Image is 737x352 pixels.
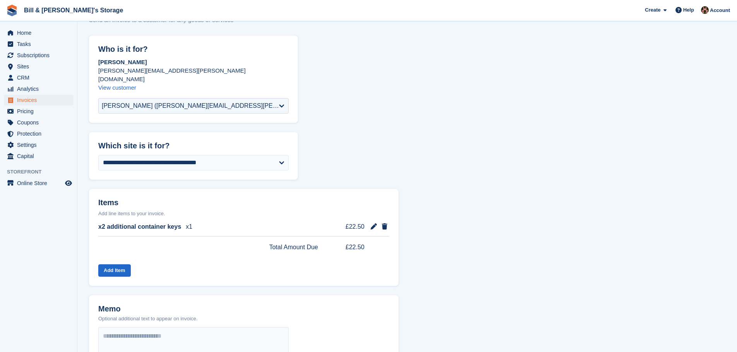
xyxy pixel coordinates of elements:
span: Subscriptions [17,50,63,61]
a: View customer [98,84,136,91]
a: menu [4,61,73,72]
a: menu [4,139,73,150]
span: Home [17,27,63,38]
span: Account [710,7,730,14]
span: Protection [17,128,63,139]
h2: Who is it for? [98,45,289,54]
span: Total Amount Due [269,243,318,252]
span: Tasks [17,39,63,49]
span: Sites [17,61,63,72]
span: Create [645,6,660,14]
div: [PERSON_NAME] ([PERSON_NAME][EMAIL_ADDRESS][PERSON_NAME][DOMAIN_NAME]) [102,101,279,111]
a: menu [4,117,73,128]
p: Optional additional text to appear on invoice. [98,315,198,323]
button: Add Item [98,264,131,277]
span: Help [683,6,694,14]
span: CRM [17,72,63,83]
span: Pricing [17,106,63,117]
span: Analytics [17,83,63,94]
a: menu [4,95,73,105]
p: Add line items to your invoice. [98,210,389,218]
span: Invoices [17,95,63,105]
img: Jack Bottesch [701,6,709,14]
span: Coupons [17,117,63,128]
span: x2 additional container keys [98,222,181,231]
span: £22.50 [335,243,364,252]
h2: Which site is it for? [98,141,289,150]
span: £22.50 [335,222,364,231]
span: Capital [17,151,63,162]
a: menu [4,151,73,162]
h2: Items [98,198,389,209]
a: menu [4,39,73,49]
span: Online Store [17,178,63,189]
a: menu [4,178,73,189]
span: Storefront [7,168,77,176]
a: menu [4,72,73,83]
a: menu [4,27,73,38]
span: Settings [17,139,63,150]
h2: Memo [98,304,198,313]
a: menu [4,50,73,61]
a: menu [4,128,73,139]
a: menu [4,106,73,117]
a: menu [4,83,73,94]
img: stora-icon-8386f47178a22dfd0bd8f6a31ec36ba5ce8667c1dd55bd0f319d3a0aa187defe.svg [6,5,18,16]
p: [PERSON_NAME] [98,58,289,66]
span: x1 [186,222,192,231]
a: Preview store [64,179,73,188]
p: [PERSON_NAME][EMAIL_ADDRESS][PERSON_NAME][DOMAIN_NAME] [98,66,289,83]
a: Bill & [PERSON_NAME]'s Storage [21,4,126,17]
